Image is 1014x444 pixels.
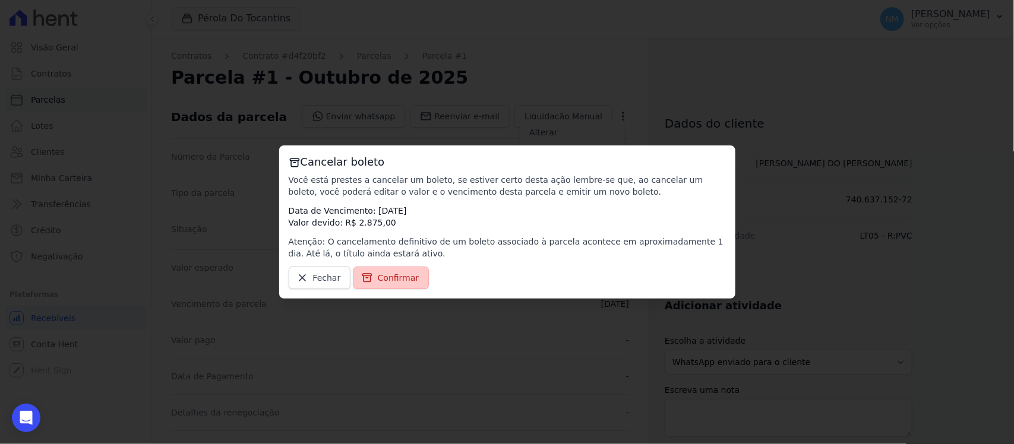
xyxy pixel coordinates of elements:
[353,267,429,289] a: Confirmar
[289,267,351,289] a: Fechar
[289,205,726,229] p: Data de Vencimento: [DATE] Valor devido: R$ 2.875,00
[289,174,726,198] p: Você está prestes a cancelar um boleto, se estiver certo desta ação lembre-se que, ao cancelar um...
[378,272,419,284] span: Confirmar
[12,404,40,432] div: Open Intercom Messenger
[289,236,726,259] p: Atenção: O cancelamento definitivo de um boleto associado à parcela acontece em aproximadamente 1...
[313,272,341,284] span: Fechar
[289,155,726,169] h3: Cancelar boleto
